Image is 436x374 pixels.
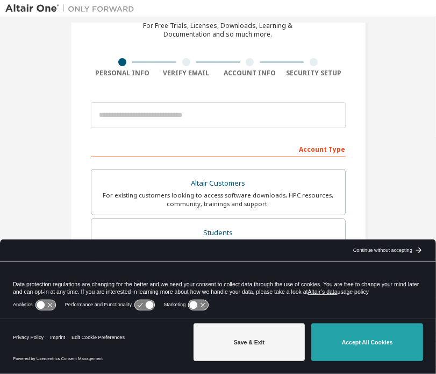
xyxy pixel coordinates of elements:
[282,69,346,77] div: Security Setup
[98,191,339,208] div: For existing customers looking to access software downloads, HPC resources, community, trainings ...
[5,3,140,14] img: Altair One
[91,69,155,77] div: Personal Info
[98,225,339,241] div: Students
[91,140,346,157] div: Account Type
[218,69,282,77] div: Account Info
[144,22,293,39] div: For Free Trials, Licenses, Downloads, Learning & Documentation and so much more.
[98,176,339,191] div: Altair Customers
[154,69,218,77] div: Verify Email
